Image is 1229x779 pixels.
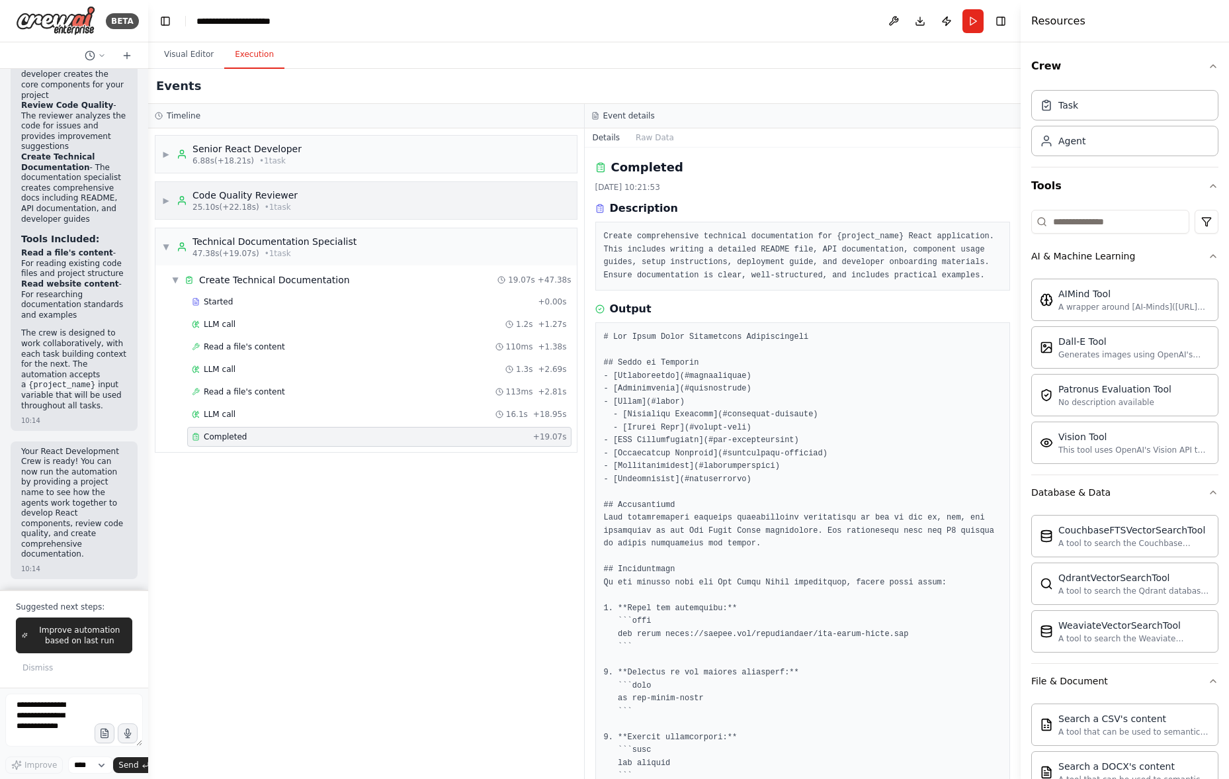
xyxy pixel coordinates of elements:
[162,242,170,252] span: ▼
[1040,529,1053,543] img: CouchbaseFTSVectorSearchTool
[21,152,127,224] li: - The documentation specialist creates comprehensive docs including README, API documentation, an...
[508,275,535,285] span: 19.07s
[1031,486,1111,499] div: Database & Data
[21,279,118,289] strong: Read website content
[628,128,682,147] button: Raw Data
[538,275,572,285] span: + 47.38s
[156,12,175,30] button: Hide left sidebar
[1058,633,1210,644] div: A tool to search the Weaviate database for relevant information on internal documents.
[95,723,114,743] button: Upload files
[1040,625,1053,638] img: WeaviateVectorSearchTool
[21,248,127,279] li: - For reading existing code files and project structure
[21,248,113,257] strong: Read a file's content
[192,235,357,248] div: Technical Documentation Specialist
[192,202,259,212] span: 25.10s (+22.18s)
[1058,335,1210,348] div: Dall-E Tool
[224,41,284,69] button: Execution
[113,757,154,773] button: Send
[1058,538,1210,549] div: A tool to search the Couchbase database for relevant information on internal documents.
[171,275,179,285] span: ▼
[153,41,224,69] button: Visual Editor
[21,101,113,110] strong: Review Code Quality
[1031,13,1085,29] h4: Resources
[506,409,528,420] span: 16.1s
[21,279,127,320] li: - For researching documentation standards and examples
[1031,48,1218,85] button: Crew
[1031,475,1218,510] button: Database & Data
[192,189,298,202] div: Code Quality Reviewer
[22,663,53,673] span: Dismiss
[1040,577,1053,590] img: QdrantVectorSearchTool
[1031,664,1218,698] button: File & Document
[24,760,57,770] span: Improve
[21,49,127,101] li: - The React developer creates the core components for your project
[265,202,291,212] span: • 1 task
[533,432,567,442] span: + 19.07s
[192,142,302,156] div: Senior React Developer
[21,564,40,574] div: 10:14
[1031,167,1218,205] button: Tools
[1031,250,1135,263] div: AI & Machine Learning
[1058,445,1210,455] div: This tool uses OpenAI's Vision API to describe the contents of an image.
[1058,760,1210,773] div: Search a DOCX's content
[604,230,1002,282] pre: Create comprehensive technical documentation for {project_name} React application. This includes ...
[16,602,132,612] p: Suggested next steps:
[204,409,235,420] span: LLM call
[1040,766,1053,779] img: DOCXSearchTool
[5,756,63,774] button: Improve
[196,15,307,28] nav: breadcrumb
[1031,510,1218,663] div: Database & Data
[192,156,254,166] span: 6.88s (+18.21s)
[167,111,200,121] h3: Timeline
[1058,571,1210,584] div: QdrantVectorSearchTool
[204,387,285,397] span: Read a file's content
[156,77,201,95] h2: Events
[538,364,566,375] span: + 2.69s
[259,156,286,166] span: • 1 task
[1031,273,1218,475] div: AI & Machine Learning
[1058,430,1210,443] div: Vision Tool
[16,659,60,677] button: Dismiss
[610,301,652,317] h3: Output
[611,158,683,177] h2: Completed
[506,387,533,397] span: 113ms
[1031,674,1108,688] div: File & Document
[538,342,566,352] span: + 1.38s
[1058,727,1210,737] div: A tool that can be used to semantic search a query from a CSV's content.
[21,152,95,172] strong: Create Technical Documentation
[204,342,285,352] span: Read a file's content
[533,409,567,420] span: + 18.95s
[595,182,1011,193] div: [DATE] 10:21:53
[79,48,111,64] button: Switch to previous chat
[538,297,566,307] span: + 0.00s
[33,625,126,646] span: Improve automation based on last run
[1058,287,1210,300] div: AIMind Tool
[21,447,127,561] p: Your React Development Crew is ready! You can now run the automation by providing a project name ...
[192,248,259,259] span: 47.38s (+19.07s)
[21,328,127,411] p: The crew is designed to work collaboratively, with each task building context for the next. The a...
[21,416,40,426] div: 10:14
[1058,524,1210,537] div: CouchbaseFTSVectorSearchTool
[1058,586,1210,596] div: A tool to search the Qdrant database for relevant information on internal documents.
[116,48,138,64] button: Start a new chat
[118,723,138,743] button: Click to speak your automation idea
[610,201,678,216] h3: Description
[1058,302,1210,312] div: A wrapper around [AI-Minds]([URL][DOMAIN_NAME]). Useful for when you need answers to questions fr...
[1040,293,1053,306] img: AIMindTool
[1058,712,1210,725] div: Search a CSV's content
[1058,383,1171,396] div: Patronus Evaluation Tool
[1040,341,1053,354] img: DallETool
[516,319,532,330] span: 1.2s
[585,128,628,147] button: Details
[204,319,235,330] span: LLM call
[118,760,138,770] span: Send
[162,149,170,160] span: ▶
[265,248,291,259] span: • 1 task
[1058,619,1210,632] div: WeaviateVectorSearchTool
[1058,397,1171,408] div: No description available
[1031,239,1218,273] button: AI & Machine Learning
[204,432,247,442] span: Completed
[603,111,655,121] h3: Event details
[204,297,233,307] span: Started
[1040,436,1053,449] img: VisionTool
